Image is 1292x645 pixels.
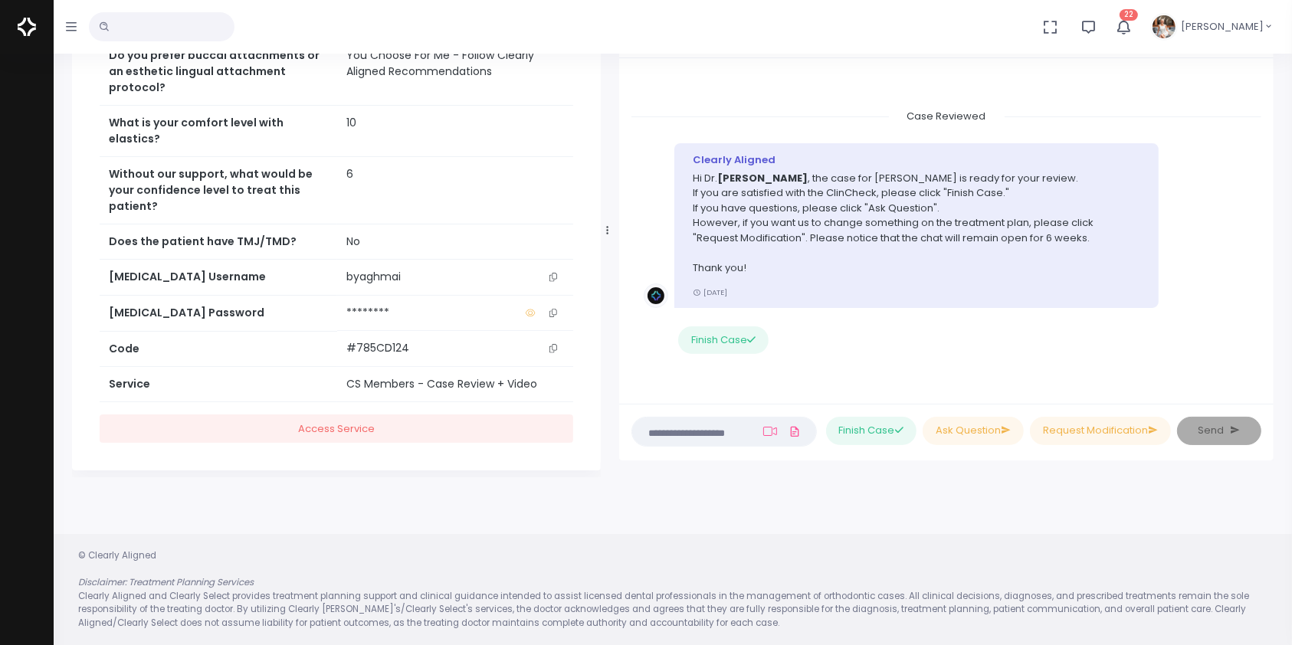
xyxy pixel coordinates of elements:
[337,38,573,106] td: You Choose For Me - Follow Clearly Aligned Recommendations
[337,157,573,224] td: 6
[631,70,1261,388] div: scrollable content
[889,104,1005,128] span: Case Reviewed
[63,549,1283,630] div: © Clearly Aligned Clearly Aligned and Clearly Select provides treatment planning support and clin...
[1181,19,1264,34] span: [PERSON_NAME]
[693,171,1140,276] p: Hi Dr. , the case for [PERSON_NAME] is ready for your review. If you are satisfied with the ClinC...
[693,152,1140,168] div: Clearly Aligned
[826,417,917,445] button: Finish Case
[100,331,337,366] th: Code
[78,576,254,588] em: Disclaimer: Treatment Planning Services
[760,425,780,437] a: Add Loom Video
[100,38,337,106] th: Do you prefer buccal attachments or an esthetic lingual attachment protocol?
[717,171,808,185] b: [PERSON_NAME]
[100,106,337,157] th: What is your comfort level with elastics?
[786,417,805,445] a: Add Files
[100,414,573,443] a: Access Service
[337,106,573,157] td: 10
[100,224,337,260] th: Does the patient have TMJ/TMD?
[18,11,36,43] img: Logo Horizontal
[100,296,337,331] th: [MEDICAL_DATA] Password
[1120,9,1138,21] span: 22
[100,157,337,224] th: Without our support, what would be your confidence level to treat this patient?
[923,417,1024,445] button: Ask Question
[693,287,727,297] small: [DATE]
[337,224,573,260] td: No
[1150,13,1178,41] img: Header Avatar
[678,326,769,355] button: Finish Case
[100,260,337,296] th: [MEDICAL_DATA] Username
[346,376,564,392] div: CS Members - Case Review + Video
[100,367,337,402] th: Service
[1030,417,1171,445] button: Request Modification
[337,260,573,295] td: byaghmai
[337,331,573,366] td: #785CD124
